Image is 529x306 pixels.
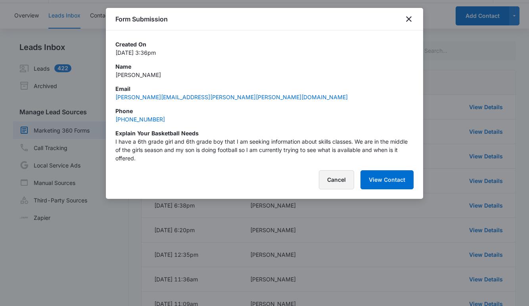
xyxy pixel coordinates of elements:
[115,94,348,100] a: [PERSON_NAME][EMAIL_ADDRESS][PERSON_NAME][PERSON_NAME][DOMAIN_NAME]
[115,62,414,71] p: Name
[360,170,414,189] button: View Contact
[115,137,414,162] p: I have a 6th grade girl and 6th grade boy that I am seeking information about skills classes. We ...
[115,71,414,79] p: [PERSON_NAME]
[115,14,168,24] h1: Form Submission
[319,170,354,189] button: Cancel
[115,129,414,137] p: Explain your basketball needs
[404,14,414,24] button: close
[115,116,165,123] a: [PHONE_NUMBER]
[115,48,414,57] p: [DATE] 3:36pm
[115,107,414,115] p: Phone
[115,85,414,93] p: Email
[115,40,414,48] p: Created On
